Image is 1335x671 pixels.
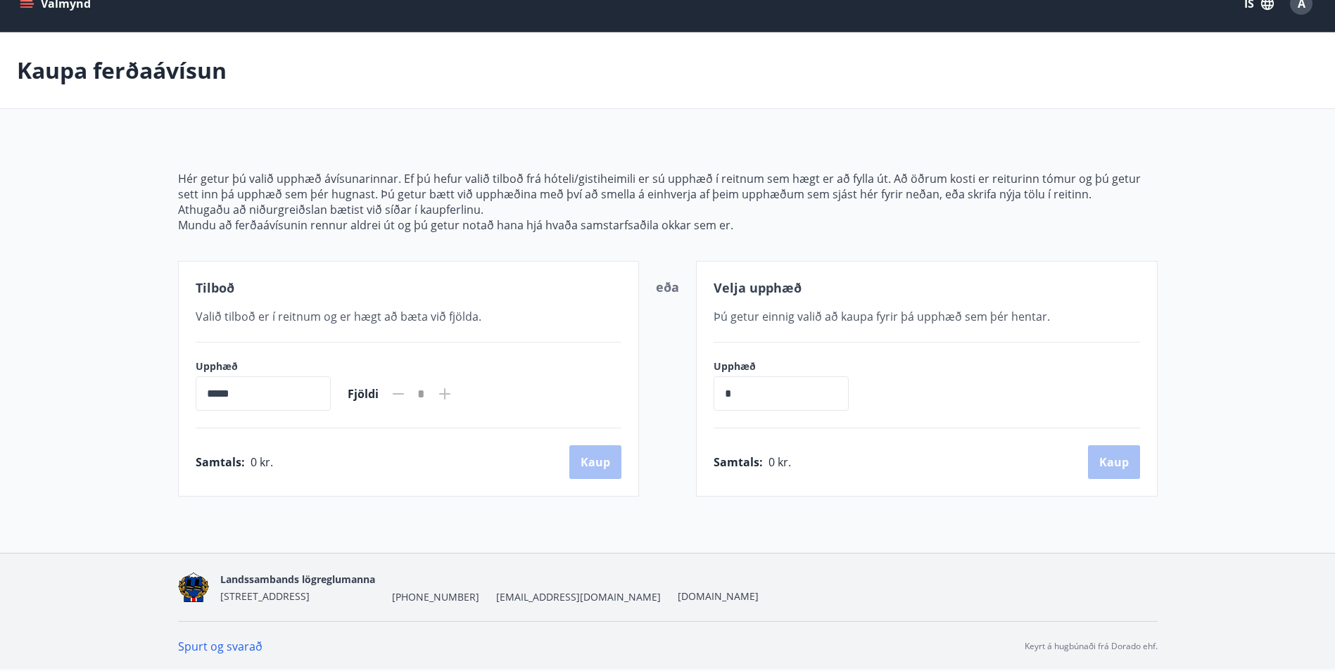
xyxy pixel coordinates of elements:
[196,454,245,470] span: Samtals :
[196,309,481,324] span: Valið tilboð er í reitnum og er hægt að bæta við fjölda.
[220,589,310,603] span: [STREET_ADDRESS]
[714,279,802,296] span: Velja upphæð
[768,454,791,470] span: 0 kr.
[714,359,863,373] label: Upphæð
[196,359,331,373] label: Upphæð
[348,386,379,402] span: Fjöldi
[178,639,262,654] a: Spurt og svarað
[656,279,679,295] span: eða
[496,590,661,604] span: [EMAIL_ADDRESS][DOMAIN_NAME]
[714,309,1050,324] span: Þú getur einnig valið að kaupa fyrir þá upphæð sem þér hentar.
[1025,640,1158,653] p: Keyrt á hugbúnaði frá Dorado ehf.
[678,589,759,603] a: [DOMAIN_NAME]
[178,217,1158,233] p: Mundu að ferðaávísunin rennur aldrei út og þú getur notað hana hjá hvaða samstarfsaðila okkar sem...
[17,55,227,86] p: Kaupa ferðaávísun
[220,573,375,586] span: Landssambands lögreglumanna
[251,454,273,470] span: 0 kr.
[178,573,210,603] img: 1cqKbADZNYZ4wXUG0EC2JmCwhQh0Y6EN22Kw4FTY.png
[178,171,1158,202] p: Hér getur þú valið upphæð ávísunarinnar. Ef þú hefur valið tilboð frá hóteli/gistiheimili er sú u...
[196,279,234,296] span: Tilboð
[392,590,479,604] span: [PHONE_NUMBER]
[714,454,763,470] span: Samtals :
[178,202,1158,217] p: Athugaðu að niðurgreiðslan bætist við síðar í kaupferlinu.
